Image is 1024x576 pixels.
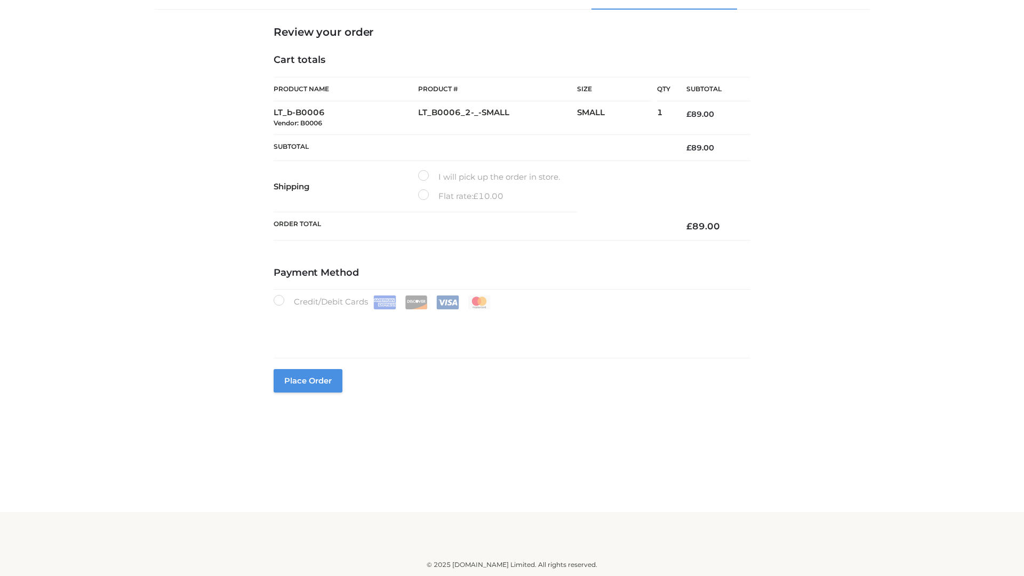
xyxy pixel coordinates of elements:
th: Product # [418,77,577,101]
bdi: 10.00 [473,191,503,201]
small: Vendor: B0006 [274,119,322,127]
bdi: 89.00 [686,143,714,153]
h3: Review your order [274,26,750,38]
th: Subtotal [670,77,750,101]
th: Product Name [274,77,418,101]
td: LT_B0006_2-_-SMALL [418,101,577,135]
label: Credit/Debit Cards [274,295,492,309]
iframe: Secure payment input frame [271,307,748,346]
bdi: 89.00 [686,109,714,119]
td: SMALL [577,101,657,135]
bdi: 89.00 [686,221,720,231]
td: 1 [657,101,670,135]
th: Subtotal [274,134,670,161]
th: Qty [657,77,670,101]
h4: Cart totals [274,54,750,66]
button: Place order [274,369,342,393]
span: £ [473,191,478,201]
img: Mastercard [468,295,491,309]
label: Flat rate: [418,189,503,203]
span: £ [686,109,691,119]
span: £ [686,143,691,153]
td: LT_b-B0006 [274,101,418,135]
img: Discover [405,295,428,309]
th: Order Total [274,212,670,241]
label: I will pick up the order in store. [418,170,560,184]
span: £ [686,221,692,231]
th: Size [577,77,652,101]
img: Visa [436,295,459,309]
img: Amex [373,295,396,309]
th: Shipping [274,161,418,212]
div: © 2025 [DOMAIN_NAME] Limited. All rights reserved. [158,559,866,570]
h4: Payment Method [274,267,750,279]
